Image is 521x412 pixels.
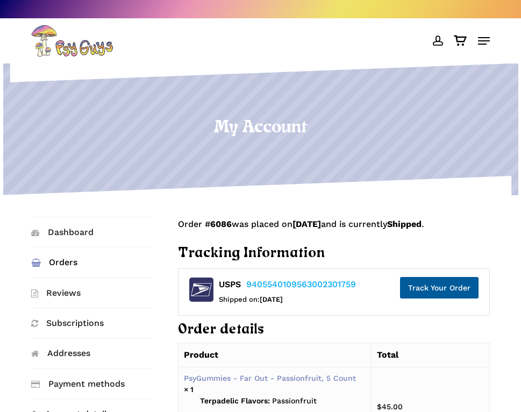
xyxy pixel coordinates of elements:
a: Addresses [31,339,153,368]
div: Shipped on: [219,292,356,307]
img: PsyGuys [31,25,113,57]
a: Reviews [31,278,153,308]
h2: Tracking Information [178,245,490,263]
a: Track Your Order [400,277,479,299]
th: Total [371,343,489,367]
strong: [DATE] [260,295,283,303]
a: 9405540109563002301759 [246,279,356,289]
span: $ [377,402,382,411]
a: Orders [31,247,153,277]
mark: Shipped [387,219,422,229]
strong: USPS [219,279,241,289]
th: Product [179,343,372,367]
img: usps.png [189,278,213,302]
a: Subscriptions [31,308,153,338]
a: Cart [448,25,473,57]
a: Payment methods [31,369,153,399]
strong: Terpadelic Flavors: [200,395,270,407]
h2: Order details [178,321,490,339]
p: Order # was placed on and is currently . [178,217,490,245]
a: Navigation Menu [478,35,490,46]
mark: [DATE] [292,219,321,229]
a: PsyGummies - Far Out - Passionfruit, 5 Count [184,374,356,382]
mark: 6086 [210,219,232,229]
strong: × 1 [184,385,194,394]
bdi: 45.00 [377,402,403,411]
a: Dashboard [31,217,153,247]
